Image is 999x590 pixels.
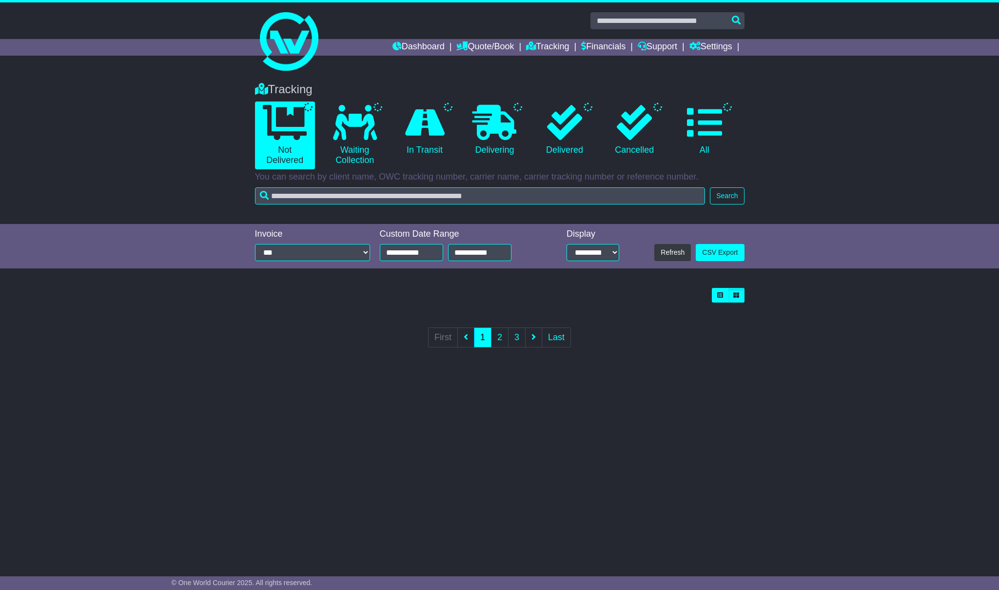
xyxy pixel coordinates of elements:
a: All [674,102,734,159]
a: Not Delivered [255,102,315,169]
a: Support [638,39,677,56]
a: In Transit [394,102,454,159]
button: Refresh [654,244,691,261]
div: Invoice [255,229,370,240]
a: Delivering [465,102,525,159]
a: Last [542,327,571,347]
div: Tracking [250,82,749,97]
div: Custom Date Range [380,229,536,240]
p: You can search by client name, OWC tracking number, carrier name, carrier tracking number or refe... [255,172,744,183]
a: Delivered [534,102,594,159]
span: © One World Courier 2025. All rights reserved. [172,579,313,587]
a: 1 [474,327,491,347]
a: 2 [491,327,509,347]
a: Settings [689,39,732,56]
div: Display [567,229,619,240]
a: Cancelled [605,102,665,159]
a: 3 [508,327,526,347]
a: Financials [581,39,626,56]
a: Tracking [526,39,569,56]
button: Search [710,187,744,204]
a: Dashboard [392,39,445,56]
a: Waiting Collection [325,102,385,169]
a: Quote/Book [456,39,514,56]
a: CSV Export [696,244,744,261]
